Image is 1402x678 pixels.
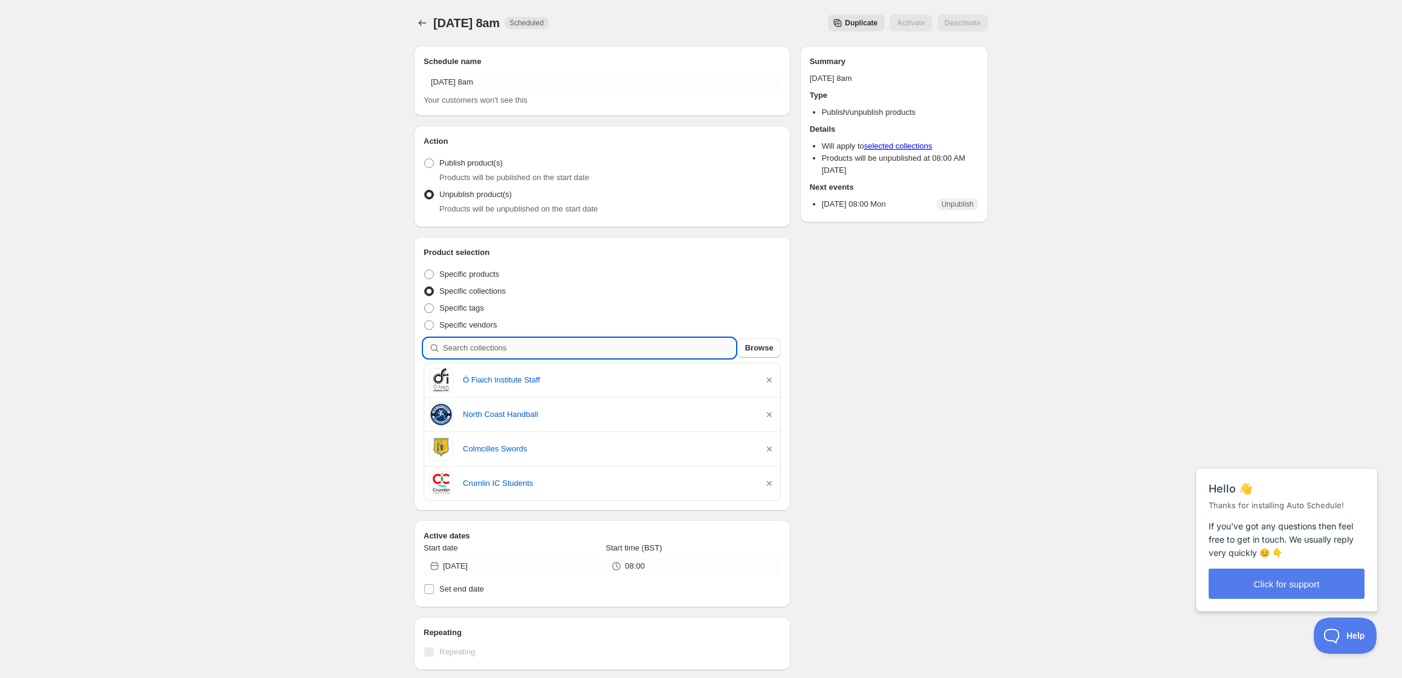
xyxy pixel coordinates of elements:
a: selected collections [864,141,932,150]
a: Crumlin IC Students [463,477,754,489]
iframe: Help Scout Beacon - Open [1314,618,1378,654]
span: Start time (BST) [606,543,662,552]
span: Specific tags [439,303,484,312]
span: Browse [745,342,774,354]
h2: Schedule name [424,56,781,68]
a: Colmcilles Swords [463,443,754,455]
h2: Product selection [424,247,781,259]
h2: Active dates [424,530,781,542]
h2: Next events [810,181,978,193]
button: Browse [738,338,781,358]
span: Start date [424,543,457,552]
a: North Coast Handball [463,408,754,421]
span: Products will be published on the start date [439,173,589,182]
a: Ó Fiaich Institute Staff [463,374,754,386]
li: Will apply to [822,140,978,152]
h2: Repeating [424,627,781,639]
span: Specific products [439,270,499,279]
h2: Summary [810,56,978,68]
span: Your customers won't see this [424,95,528,105]
span: Specific vendors [439,320,497,329]
span: Scheduled [509,18,544,28]
span: [DATE] 8am [433,16,500,30]
span: Set end date [439,584,484,593]
h2: Action [424,135,781,147]
span: Duplicate [845,18,877,28]
h2: Type [810,89,978,102]
li: Products will be unpublished at 08:00 AM [DATE] [822,152,978,176]
input: Search collections [443,338,735,358]
span: Products will be unpublished on the start date [439,204,598,213]
button: Secondary action label [828,15,885,31]
iframe: Help Scout Beacon - Messages and Notifications [1190,438,1384,618]
p: [DATE] 08:00 Mon [822,198,886,210]
h2: Details [810,123,978,135]
span: Repeating [439,647,475,656]
p: [DATE] 8am [810,73,978,85]
span: Specific collections [439,286,506,295]
button: Schedules [414,15,431,31]
span: Publish product(s) [439,158,503,167]
li: Publish/unpublish products [822,106,978,118]
span: Unpublish product(s) [439,190,512,199]
span: Unpublish [942,199,974,209]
